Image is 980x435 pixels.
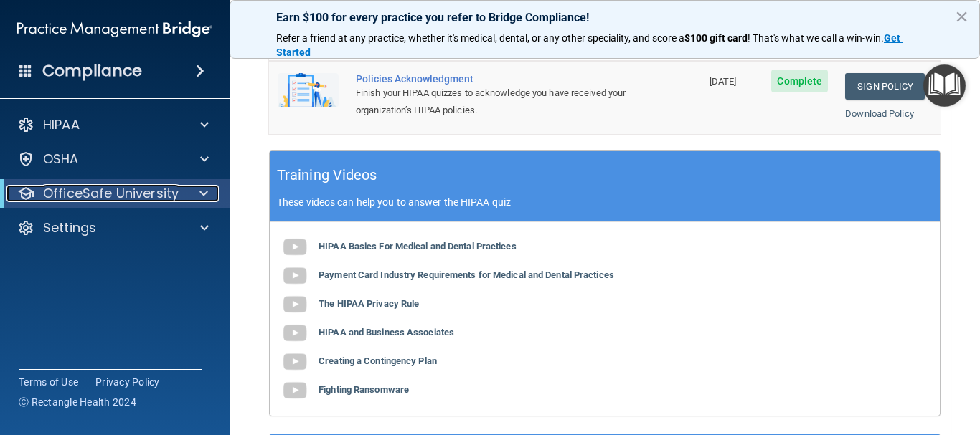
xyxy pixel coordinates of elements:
img: gray_youtube_icon.38fcd6cc.png [281,376,309,405]
b: HIPAA Basics For Medical and Dental Practices [319,241,517,252]
b: Payment Card Industry Requirements for Medical and Dental Practices [319,269,614,280]
a: Get Started [276,32,903,58]
a: Sign Policy [845,73,925,100]
p: These videos can help you to answer the HIPAA quiz [277,196,933,208]
a: Terms of Use [19,375,78,389]
p: OfficeSafe University [43,185,179,202]
a: HIPAA [17,116,209,133]
img: gray_youtube_icon.38fcd6cc.png [281,290,309,319]
p: OSHA [43,150,79,168]
b: HIPAA and Business Associates [319,327,454,338]
a: Privacy Policy [95,375,160,389]
span: ! That's what we call a win-win. [748,32,884,44]
h5: Training Videos [277,163,377,188]
span: Ⓒ Rectangle Health 2024 [19,395,136,409]
button: Close [955,5,969,28]
p: Earn $100 for every practice you refer to Bridge Compliance! [276,11,933,24]
strong: $100 gift card [684,32,748,44]
img: PMB logo [17,15,212,44]
img: gray_youtube_icon.38fcd6cc.png [281,262,309,290]
span: Refer a friend at any practice, whether it's medical, dental, or any other speciality, and score a [276,32,684,44]
a: Settings [17,219,209,236]
h4: Compliance [42,61,142,81]
img: gray_youtube_icon.38fcd6cc.png [281,319,309,348]
a: Download Policy [845,108,914,119]
p: Settings [43,219,96,236]
img: gray_youtube_icon.38fcd6cc.png [281,348,309,376]
span: Complete [771,70,828,92]
div: Finish your HIPAA quizzes to acknowledge you have received your organization’s HIPAA policies. [356,85,629,119]
b: The HIPAA Privacy Rule [319,298,419,309]
img: gray_youtube_icon.38fcd6cc.png [281,233,309,262]
span: [DATE] [710,76,737,87]
button: Open Resource Center [923,64,966,107]
a: OSHA [17,150,209,168]
p: HIPAA [43,116,80,133]
a: OfficeSafe University [17,185,208,202]
b: Creating a Contingency Plan [319,355,437,366]
b: Fighting Ransomware [319,384,409,395]
div: Policies Acknowledgment [356,73,629,85]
